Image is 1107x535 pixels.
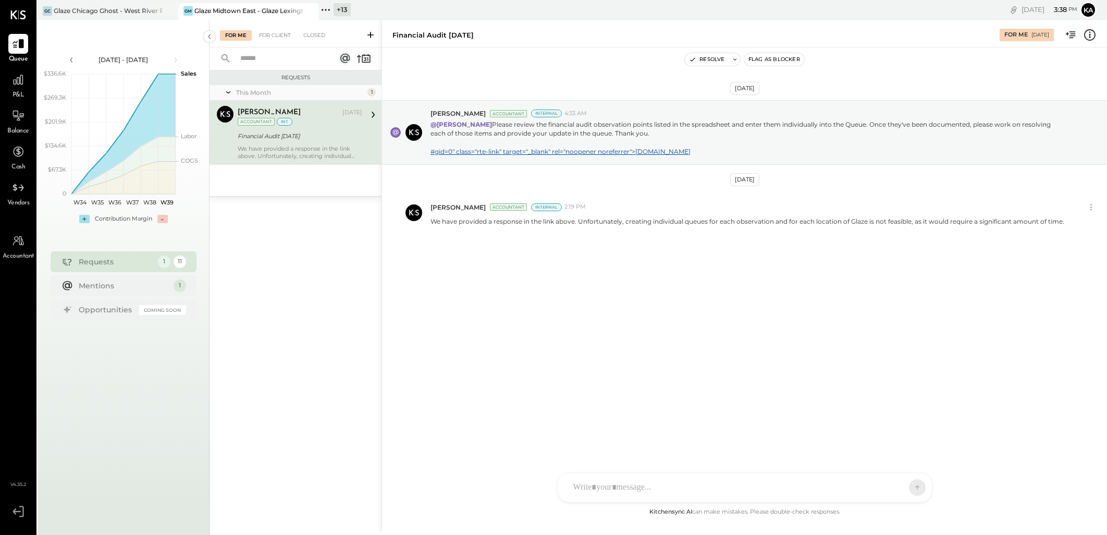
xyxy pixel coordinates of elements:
[1008,4,1019,15] div: copy link
[431,120,1065,156] p: Please review the financial audit observation points listed in the spreadsheet and enter them ind...
[48,166,66,173] text: $67.3K
[367,88,376,96] div: 1
[490,110,527,117] div: Accountant
[79,215,90,223] div: +
[79,305,134,315] div: Opportunities
[95,215,152,223] div: Contribution Margin
[277,118,292,126] div: int
[744,53,804,66] button: Flag as Blocker
[45,118,66,125] text: $201.9K
[1022,5,1077,15] div: [DATE]
[181,70,196,77] text: Sales
[431,148,691,155] a: #gid=0" class="rte-link" target="_blank" rel="noopener noreferrer">[DOMAIN_NAME]
[238,107,301,118] div: [PERSON_NAME]
[1,231,36,261] a: Accountant
[13,91,24,100] span: P&L
[254,30,296,41] div: For Client
[531,110,562,117] div: Internal
[139,305,186,315] div: Coming Soon
[63,190,66,197] text: 0
[431,109,486,118] span: [PERSON_NAME]
[79,55,168,64] div: [DATE] - [DATE]
[181,132,196,140] text: Labor
[564,110,587,118] span: 4:33 AM
[11,163,25,172] span: Cash
[44,70,66,77] text: $336.6K
[79,281,168,291] div: Mentions
[392,30,474,40] div: Financial Audit [DATE]
[1,34,36,64] a: Queue
[79,257,153,267] div: Requests
[236,88,365,97] div: This Month
[730,173,759,186] div: [DATE]
[1080,2,1097,18] button: Ka
[174,279,186,292] div: 1
[160,199,173,206] text: W39
[1004,31,1028,39] div: For Me
[564,203,586,211] span: 2:19 PM
[1031,31,1049,39] div: [DATE]
[215,74,376,81] div: Requests
[1,142,36,172] a: Cash
[431,120,492,128] strong: @[PERSON_NAME]
[108,199,121,206] text: W36
[73,199,87,206] text: W34
[431,203,486,212] span: [PERSON_NAME]
[54,6,163,15] div: Glaze Chicago Ghost - West River Rice LLC
[43,6,52,16] div: GC
[431,217,1064,226] p: We have provided a response in the link above. Unfortunately, creating individual queues for each...
[3,252,34,261] span: Accountant
[9,55,28,64] span: Queue
[7,127,29,136] span: Balance
[181,157,198,164] text: COGS
[298,30,330,41] div: Closed
[7,199,30,208] span: Vendors
[158,256,170,268] div: 1
[126,199,138,206] text: W37
[220,30,252,41] div: For Me
[45,142,66,149] text: $134.6K
[730,82,759,95] div: [DATE]
[174,256,186,268] div: 11
[490,203,527,211] div: Accountant
[238,131,359,141] div: Financial Audit [DATE]
[238,118,275,126] div: Accountant
[1,106,36,136] a: Balance
[183,6,193,16] div: GM
[238,145,362,160] div: We have provided a response in the link above. Unfortunately, creating individual queues for each...
[685,53,729,66] button: Resolve
[157,215,168,223] div: -
[143,199,156,206] text: W38
[194,6,303,15] div: Glaze Midtown East - Glaze Lexington One LLC
[44,94,66,101] text: $269.3K
[1,178,36,208] a: Vendors
[91,199,104,206] text: W35
[342,108,362,117] div: [DATE]
[334,3,351,16] div: + 13
[1,70,36,100] a: P&L
[531,203,562,211] div: Internal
